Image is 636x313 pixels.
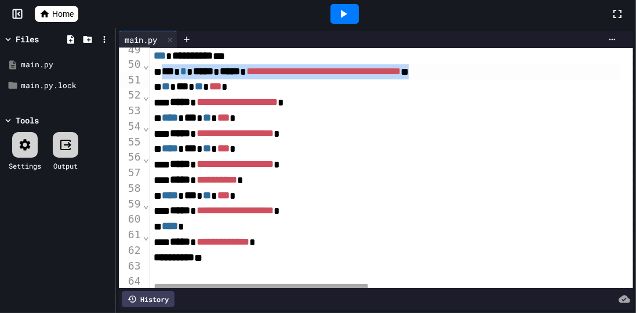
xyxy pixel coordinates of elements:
[21,59,111,71] div: main.py
[119,181,143,196] div: 58
[35,6,78,22] a: Home
[143,198,150,210] span: Fold line
[119,119,143,134] div: 54
[119,196,143,212] div: 59
[119,34,163,46] div: main.py
[119,31,177,48] div: main.py
[119,103,143,119] div: 53
[119,243,143,259] div: 62
[143,90,150,102] span: Fold line
[9,161,41,171] div: Settings
[122,291,175,307] div: History
[143,121,150,133] span: Fold line
[143,230,150,242] span: Fold line
[119,42,143,57] div: 49
[143,152,150,164] span: Fold line
[119,88,143,103] div: 52
[119,165,143,181] div: 57
[119,134,143,150] div: 55
[143,59,150,71] span: Fold line
[119,259,143,274] div: 63
[16,114,39,126] div: Tools
[119,72,143,88] div: 51
[119,150,143,165] div: 56
[53,161,78,171] div: Output
[119,227,143,243] div: 61
[119,57,143,72] div: 50
[119,274,143,288] div: 64
[21,80,111,92] div: main.py.lock
[52,8,74,20] span: Home
[119,212,143,227] div: 60
[16,33,39,45] div: Files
